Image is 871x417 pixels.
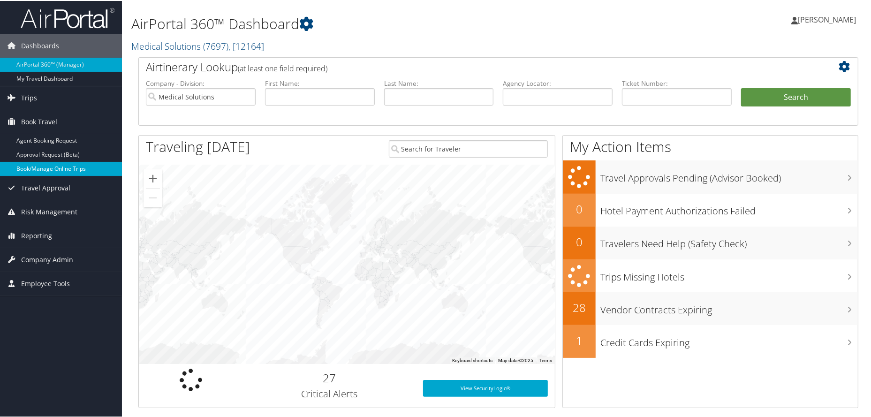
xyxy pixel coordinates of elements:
[600,232,858,250] h3: Travelers Need Help (Safety Check)
[498,357,533,362] span: Map data ©2025
[21,223,52,247] span: Reporting
[141,351,172,363] img: Google
[563,226,858,258] a: 0Travelers Need Help (Safety Check)
[563,332,596,348] h2: 1
[131,13,621,33] h1: AirPortal 360™ Dashboard
[563,233,596,249] h2: 0
[563,291,858,324] a: 28Vendor Contracts Expiring
[144,188,162,206] button: Zoom out
[144,168,162,187] button: Zoom in
[791,5,865,33] a: [PERSON_NAME]
[21,247,73,271] span: Company Admin
[741,87,851,106] button: Search
[452,356,492,363] button: Keyboard shortcuts
[238,62,327,73] span: (at least one field required)
[250,387,409,400] h3: Critical Alerts
[141,351,172,363] a: Open this area in Google Maps (opens a new window)
[600,166,858,184] h3: Travel Approvals Pending (Advisor Booked)
[622,78,732,87] label: Ticket Number:
[250,369,409,385] h2: 27
[600,331,858,349] h3: Credit Cards Expiring
[539,357,552,362] a: Terms (opens in new tab)
[600,199,858,217] h3: Hotel Payment Authorizations Failed
[563,258,858,292] a: Trips Missing Hotels
[563,299,596,315] h2: 28
[131,39,264,52] a: Medical Solutions
[146,58,791,74] h2: Airtinerary Lookup
[146,136,250,156] h1: Traveling [DATE]
[423,379,548,396] a: View SecurityLogic®
[600,265,858,283] h3: Trips Missing Hotels
[563,136,858,156] h1: My Action Items
[563,159,858,193] a: Travel Approvals Pending (Advisor Booked)
[228,39,264,52] span: , [ 12164 ]
[563,324,858,357] a: 1Credit Cards Expiring
[798,14,856,24] span: [PERSON_NAME]
[389,139,548,157] input: Search for Traveler
[265,78,375,87] label: First Name:
[563,200,596,216] h2: 0
[503,78,613,87] label: Agency Locator:
[21,109,57,133] span: Book Travel
[203,39,228,52] span: ( 7697 )
[384,78,494,87] label: Last Name:
[21,271,70,295] span: Employee Tools
[600,298,858,316] h3: Vendor Contracts Expiring
[21,6,114,28] img: airportal-logo.png
[146,78,256,87] label: Company - Division:
[21,33,59,57] span: Dashboards
[21,175,70,199] span: Travel Approval
[21,85,37,109] span: Trips
[21,199,77,223] span: Risk Management
[563,193,858,226] a: 0Hotel Payment Authorizations Failed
